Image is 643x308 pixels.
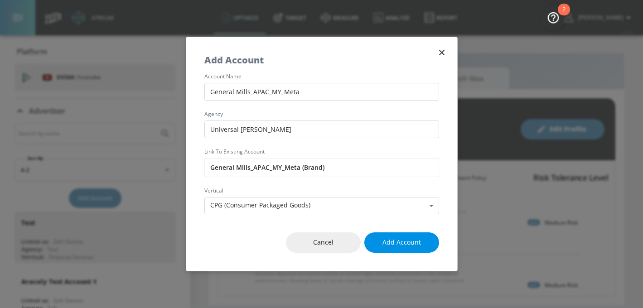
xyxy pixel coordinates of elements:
button: Cancel [286,232,361,253]
div: CPG (Consumer Packaged Goods) [204,197,439,215]
h5: Add Account [204,55,264,65]
span: Add Account [382,237,421,248]
button: Open Resource Center, 2 new notifications [541,5,566,30]
button: Add Account [364,232,439,253]
input: Enter agency name [204,120,439,138]
label: agency [204,111,439,117]
input: Enter account name [204,158,439,177]
span: Cancel [304,237,343,248]
div: 2 [562,10,566,21]
label: Link to Existing Account [204,149,439,154]
label: account name [204,74,439,79]
input: Enter account name [204,83,439,101]
label: vertical [204,188,439,193]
